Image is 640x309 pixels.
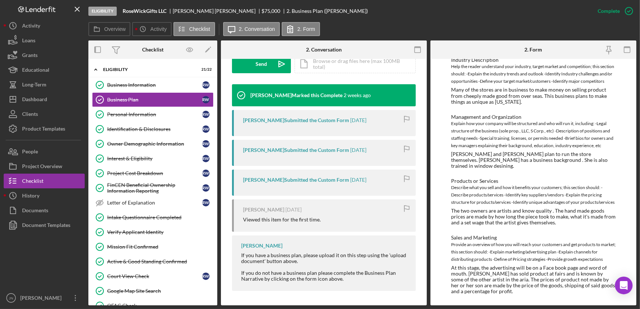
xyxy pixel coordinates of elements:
div: [PERSON_NAME] Submitted the Custom Form [243,147,349,153]
button: Activity [132,22,171,36]
div: R W [202,125,210,133]
div: Project Overview [22,159,62,175]
div: Checklist [22,174,43,190]
div: Viewed this item for the first time. [243,217,321,223]
label: Activity [150,26,166,32]
div: Active & Good Standing Confirmed [107,259,213,264]
button: 2. Form [282,22,320,36]
button: Clients [4,107,85,121]
div: Google Map Site Search [107,288,213,294]
a: Intake Questionnaire Completed [92,210,214,225]
button: 2. Conversation [223,22,280,36]
time: 2025-08-15 05:42 [350,177,366,183]
button: Document Templates [4,218,85,232]
button: History [4,188,85,203]
div: Complete [598,4,620,18]
div: Educational [22,63,49,79]
button: Loans [4,33,85,48]
div: R W [202,155,210,162]
button: Documents [4,203,85,218]
b: RoseWickGifts LLC [123,8,166,14]
div: Many of the stores are in business to make money on selling product from cheeply made good from o... [451,87,616,104]
div: 2. Conversation [306,47,342,53]
div: Intake Questionnaire Completed [107,214,213,220]
button: Educational [4,63,85,77]
a: Identification & DisclosuresRW [92,122,214,136]
div: 2. Business Plan ([PERSON_NAME]) [286,8,368,14]
a: People [4,144,85,159]
time: 2025-08-31 18:07 [350,117,366,123]
div: [PERSON_NAME] Marked this Complete [250,92,342,98]
div: History [22,188,39,205]
time: 2025-08-27 00:00 [350,147,366,153]
div: Documents [22,203,48,220]
div: Loans [22,33,35,50]
div: Management and Organization [451,114,616,120]
button: Overview [88,22,130,36]
a: Letter of ExplanationRW [92,195,214,210]
div: Describe what you sell and how it benefits your customers; this section should: -Describe product... [451,184,616,206]
a: Google Map Site Search [92,284,214,298]
a: Business PlanRW [92,92,214,107]
div: R W [202,199,210,206]
div: [PERSON_NAME] [PERSON_NAME] [173,8,262,14]
button: Dashboard [4,92,85,107]
div: Open Intercom Messenger [615,277,633,294]
div: Eligibility [88,7,117,16]
label: 2. Conversation [239,26,275,32]
div: Send [256,55,267,73]
div: Long-Term [22,77,46,94]
div: Identification & Disclosures [107,126,202,132]
time: 2025-09-08 20:21 [344,92,371,98]
div: FinCEN Beneficial Ownership Information Reporting [107,182,202,194]
div: Document Templates [22,218,70,234]
div: R W [202,273,210,280]
div: [PERSON_NAME] and [PERSON_NAME] plan to run the store themselves. [PERSON_NAME] has a business ba... [451,151,616,169]
a: Active & Good Standing Confirmed [92,254,214,269]
span: $75,000 [262,8,281,14]
time: 2025-08-15 05:21 [285,207,302,213]
div: Explain how your company will be structured and who will run it, including: -Legal structure of t... [451,120,616,149]
a: Product Templates [4,121,85,136]
div: Provide an overview of how you will reach your customers and get products to market; this section... [451,241,616,263]
div: OFAC Check [107,303,213,309]
div: At this stage, the advertising will be on a Face book page and word of mouth. [PERSON_NAME] has s... [451,265,616,294]
a: Court View CheckRW [92,269,214,284]
div: Product Templates [22,121,65,138]
div: [PERSON_NAME] Submitted the Custom Form [243,117,349,123]
div: R W [202,96,210,103]
button: Long-Term [4,77,85,92]
div: Business Plan [107,97,202,103]
button: JN[PERSON_NAME] [4,291,85,305]
a: Mission Fit Confirmed [92,239,214,254]
button: Grants [4,48,85,63]
div: Industry Description [451,57,616,63]
button: Complete [590,4,636,18]
a: Activity [4,18,85,33]
div: Verify Applicant Identity [107,229,213,235]
text: JN [9,296,13,300]
div: Interest & Eligibility [107,156,202,161]
div: R W [202,140,210,148]
a: Project Overview [4,159,85,174]
div: Dashboard [22,92,47,109]
div: [PERSON_NAME] Submitted the Custom Form [243,177,349,183]
div: Mission Fit Confirmed [107,244,213,250]
div: Products or Services [451,178,616,184]
a: Interest & EligibilityRW [92,151,214,166]
div: Clients [22,107,38,123]
div: 21 / 22 [198,67,212,72]
label: 2. Form [298,26,315,32]
div: Project Cost Breakdown [107,170,202,176]
div: Checklist [142,47,163,53]
div: Owner Demographic Information [107,141,202,147]
a: Project Cost BreakdownRW [92,166,214,181]
div: Activity [22,18,40,35]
